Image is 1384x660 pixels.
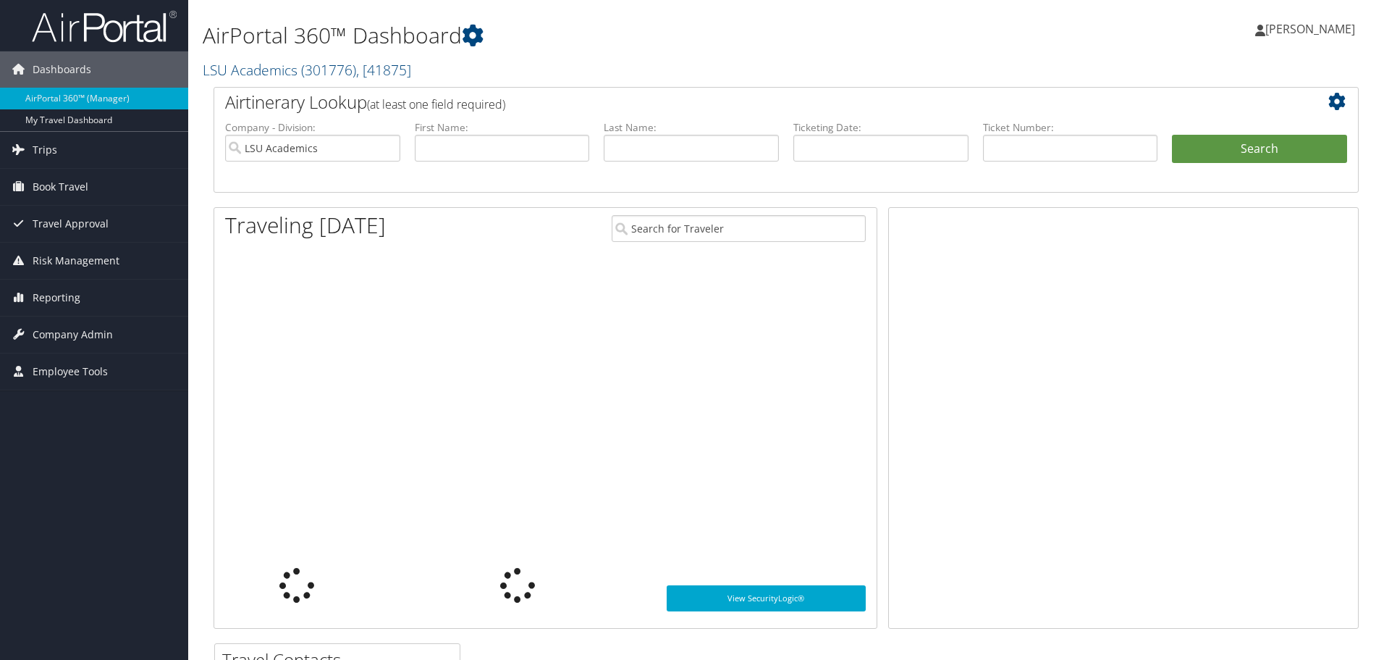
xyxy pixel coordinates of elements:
[33,206,109,242] span: Travel Approval
[983,120,1158,135] label: Ticket Number:
[301,60,356,80] span: ( 301776 )
[1265,21,1355,37] span: [PERSON_NAME]
[33,280,80,316] span: Reporting
[33,317,113,353] span: Company Admin
[225,120,400,135] label: Company - Division:
[667,585,866,611] a: View SecurityLogic®
[33,132,57,168] span: Trips
[1172,135,1347,164] button: Search
[415,120,590,135] label: First Name:
[793,120,969,135] label: Ticketing Date:
[612,215,866,242] input: Search for Traveler
[356,60,411,80] span: , [ 41875 ]
[225,210,386,241] h1: Traveling [DATE]
[203,60,411,80] a: LSU Academics
[604,120,779,135] label: Last Name:
[33,243,119,279] span: Risk Management
[367,96,505,112] span: (at least one field required)
[32,9,177,43] img: airportal-logo.png
[33,51,91,88] span: Dashboards
[33,354,108,390] span: Employee Tools
[33,169,88,205] span: Book Travel
[225,90,1252,114] h2: Airtinerary Lookup
[203,20,981,51] h1: AirPortal 360™ Dashboard
[1255,7,1370,51] a: [PERSON_NAME]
